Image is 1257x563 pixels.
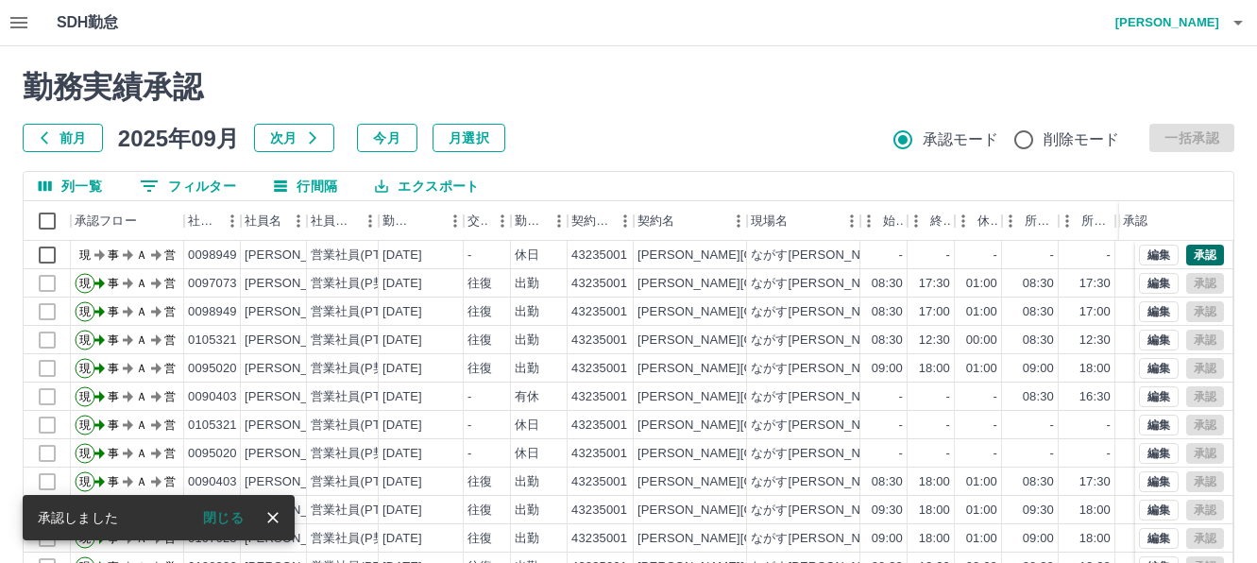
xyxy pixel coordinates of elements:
[751,332,903,350] div: ながす[PERSON_NAME]館
[930,201,951,241] div: 終業
[511,201,568,241] div: 勤務区分
[136,475,147,488] text: Ａ
[311,303,410,321] div: 営業社員(PT契約)
[79,277,91,290] text: 現
[164,390,176,403] text: 営
[751,247,903,264] div: ながす[PERSON_NAME]館
[245,332,348,350] div: [PERSON_NAME]
[545,207,573,235] button: メニュー
[136,362,147,375] text: Ａ
[1079,473,1111,491] div: 17:30
[184,201,241,241] div: 社員番号
[245,473,348,491] div: [PERSON_NAME]
[307,201,379,241] div: 社員区分
[1139,415,1179,435] button: 編集
[515,530,539,548] div: 出勤
[1139,528,1179,549] button: 編集
[571,303,627,321] div: 43235001
[467,360,492,378] div: 往復
[382,417,422,435] div: [DATE]
[311,388,410,406] div: 営業社員(PT契約)
[1139,500,1179,520] button: 編集
[188,473,237,491] div: 0090403
[136,277,147,290] text: Ａ
[899,445,903,463] div: -
[1002,201,1059,241] div: 所定開始
[751,473,903,491] div: ながす[PERSON_NAME]館
[245,201,281,241] div: 社員名
[136,305,147,318] text: Ａ
[994,388,997,406] div: -
[1186,245,1224,265] button: 承認
[245,502,348,520] div: [PERSON_NAME]
[637,417,871,435] div: [PERSON_NAME][GEOGRAPHIC_DATA]
[637,388,871,406] div: [PERSON_NAME][GEOGRAPHIC_DATA]
[382,473,422,491] div: [DATE]
[254,124,334,152] button: 次月
[637,201,674,241] div: 契約名
[1079,303,1111,321] div: 17:00
[637,360,871,378] div: [PERSON_NAME][GEOGRAPHIC_DATA]
[872,530,903,548] div: 09:00
[382,201,415,241] div: 勤務日
[568,201,634,241] div: 契約コード
[571,332,627,350] div: 43235001
[164,277,176,290] text: 営
[966,360,997,378] div: 01:00
[515,275,539,293] div: 出勤
[977,201,998,241] div: 休憩
[1023,473,1054,491] div: 08:30
[356,207,384,235] button: メニュー
[751,275,903,293] div: ながす[PERSON_NAME]館
[467,417,471,435] div: -
[382,388,422,406] div: [DATE]
[382,275,422,293] div: [DATE]
[23,69,1234,105] h2: 勤務実績承認
[515,303,539,321] div: 出勤
[1139,471,1179,492] button: 編集
[259,172,352,200] button: 行間隔
[467,445,471,463] div: -
[1023,502,1054,520] div: 09:30
[488,207,517,235] button: メニュー
[164,447,176,460] text: 営
[747,201,860,241] div: 現場名
[188,201,218,241] div: 社員番号
[245,388,348,406] div: [PERSON_NAME]
[441,207,469,235] button: メニュー
[108,277,119,290] text: 事
[1079,502,1111,520] div: 18:00
[164,362,176,375] text: 営
[966,473,997,491] div: 01:00
[108,362,119,375] text: 事
[360,172,494,200] button: エクスポート
[751,530,903,548] div: ながす[PERSON_NAME]館
[571,445,627,463] div: 43235001
[571,417,627,435] div: 43235001
[899,417,903,435] div: -
[79,475,91,488] text: 現
[311,201,356,241] div: 社員区分
[955,201,1002,241] div: 休憩
[883,201,904,241] div: 始業
[1139,330,1179,350] button: 編集
[1139,443,1179,464] button: 編集
[1050,417,1054,435] div: -
[218,207,246,235] button: メニュー
[136,248,147,262] text: Ａ
[872,275,903,293] div: 08:30
[245,417,348,435] div: [PERSON_NAME]
[571,247,627,264] div: 43235001
[637,303,871,321] div: [PERSON_NAME][GEOGRAPHIC_DATA]
[382,530,422,548] div: [DATE]
[245,303,348,321] div: [PERSON_NAME]
[188,503,259,532] button: 閉じる
[467,332,492,350] div: 往復
[433,124,505,152] button: 月選択
[245,360,348,378] div: [PERSON_NAME]
[188,388,237,406] div: 0090403
[467,530,492,548] div: 往復
[188,247,237,264] div: 0098949
[379,201,464,241] div: 勤務日
[1139,301,1179,322] button: 編集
